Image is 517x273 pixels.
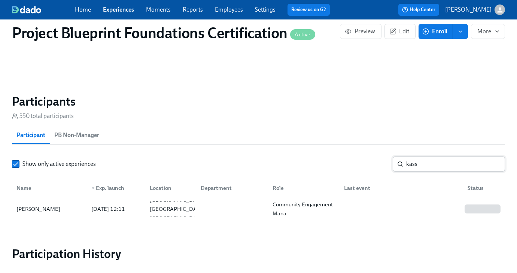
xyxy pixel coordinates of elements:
[195,181,267,195] div: Department
[341,183,462,192] div: Last event
[198,183,267,192] div: Department
[22,160,96,168] span: Show only active experiences
[13,204,85,213] div: [PERSON_NAME]
[270,200,338,218] div: Community Engagement Mana
[398,4,439,16] button: Help Center
[445,4,505,15] button: [PERSON_NAME]
[85,181,144,195] div: ▼Exp. launch
[384,24,416,39] button: Edit
[12,6,75,13] a: dado
[471,24,505,39] button: More
[12,112,74,120] div: 350 total participants
[346,28,375,35] span: Preview
[75,6,91,13] a: Home
[445,6,492,14] p: [PERSON_NAME]
[88,183,144,192] div: Exp. launch
[13,181,85,195] div: Name
[255,6,276,13] a: Settings
[290,32,315,37] span: Active
[16,130,45,140] span: Participant
[424,28,447,35] span: Enroll
[391,28,409,35] span: Edit
[338,181,462,195] div: Last event
[291,6,326,13] a: Review us on G2
[453,24,468,39] button: enroll
[406,157,505,172] input: Search by name
[91,186,95,190] span: ▼
[146,6,171,13] a: Moments
[465,183,504,192] div: Status
[419,24,453,39] button: Enroll
[267,181,338,195] div: Role
[13,183,85,192] div: Name
[88,204,144,213] div: [DATE] 12:11
[477,28,499,35] span: More
[12,6,41,13] img: dado
[402,6,435,13] span: Help Center
[147,195,208,222] div: [GEOGRAPHIC_DATA] [GEOGRAPHIC_DATA] [GEOGRAPHIC_DATA]
[270,183,338,192] div: Role
[147,183,195,192] div: Location
[54,130,99,140] span: PB Non-Manager
[12,94,505,109] h2: Participants
[144,181,195,195] div: Location
[12,246,505,261] h2: Participation History
[183,6,203,13] a: Reports
[12,198,505,219] div: [PERSON_NAME][DATE] 12:11[GEOGRAPHIC_DATA] [GEOGRAPHIC_DATA] [GEOGRAPHIC_DATA]Community Engagemen...
[340,24,381,39] button: Preview
[12,24,315,42] h1: Project Blueprint Foundations Certification
[462,181,504,195] div: Status
[215,6,243,13] a: Employees
[288,4,330,16] button: Review us on G2
[103,6,134,13] a: Experiences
